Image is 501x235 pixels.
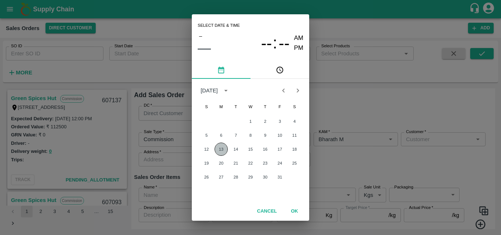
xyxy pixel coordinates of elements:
[291,84,305,98] button: Next month
[244,157,257,170] button: 22
[259,129,272,142] button: 9
[199,31,202,41] span: –
[198,31,204,41] button: –
[229,170,242,184] button: 28
[288,129,301,142] button: 11
[244,143,257,156] button: 15
[244,115,257,128] button: 1
[273,33,277,53] span: :
[259,115,272,128] button: 2
[288,143,301,156] button: 18
[200,157,213,170] button: 19
[215,157,228,170] button: 20
[273,115,286,128] button: 3
[259,170,272,184] button: 30
[200,99,213,114] span: Sunday
[279,34,290,53] span: --
[215,170,228,184] button: 27
[229,129,242,142] button: 7
[192,61,251,79] button: pick date
[215,129,228,142] button: 6
[288,99,301,114] span: Saturday
[273,143,286,156] button: 17
[259,143,272,156] button: 16
[198,41,211,55] button: ––
[201,87,218,95] div: [DATE]
[229,157,242,170] button: 21
[261,34,272,53] span: --
[294,43,304,53] button: PM
[277,84,290,98] button: Previous month
[229,99,242,114] span: Tuesday
[259,99,272,114] span: Thursday
[244,129,257,142] button: 8
[273,170,286,184] button: 31
[279,33,290,53] button: --
[273,129,286,142] button: 10
[200,170,213,184] button: 26
[288,115,301,128] button: 4
[200,129,213,142] button: 5
[198,20,240,31] span: Select date & time
[244,170,257,184] button: 29
[273,157,286,170] button: 24
[259,157,272,170] button: 23
[283,205,306,218] button: OK
[251,61,309,79] button: pick time
[200,143,213,156] button: 12
[244,99,257,114] span: Wednesday
[215,143,228,156] button: 13
[229,143,242,156] button: 14
[220,85,232,96] button: calendar view is open, switch to year view
[273,99,286,114] span: Friday
[215,99,228,114] span: Monday
[288,157,301,170] button: 25
[261,33,272,53] button: --
[254,205,280,218] button: Cancel
[294,33,304,43] button: AM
